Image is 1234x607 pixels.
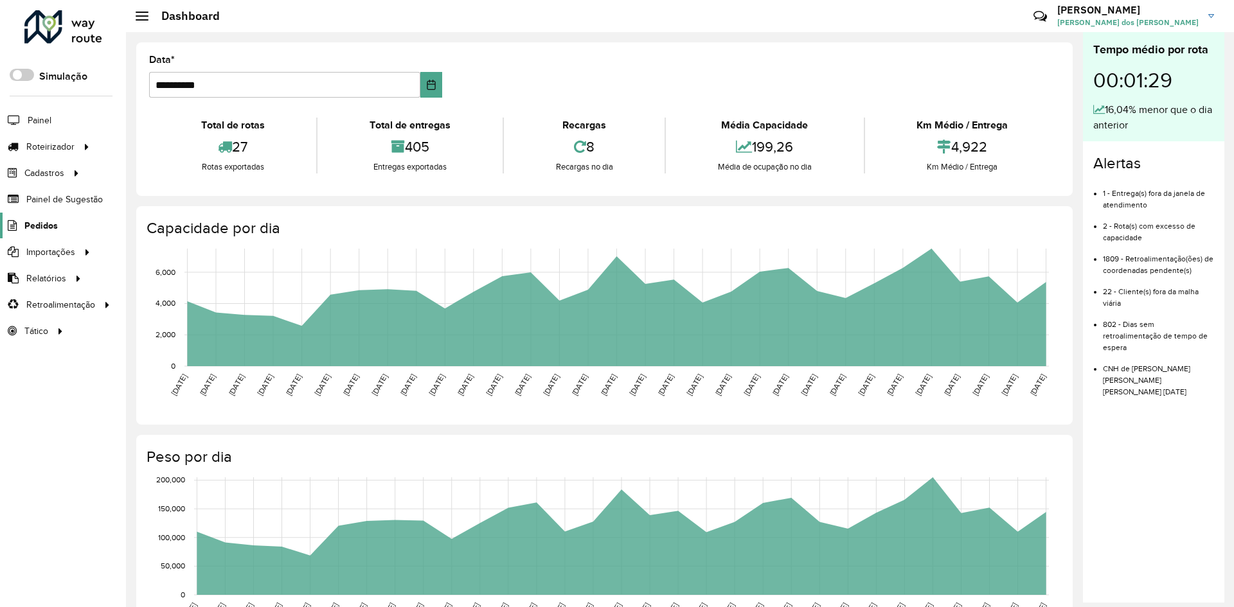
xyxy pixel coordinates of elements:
text: [DATE] [885,373,904,397]
text: 4,000 [156,299,175,308]
div: Recargas no dia [507,161,661,173]
text: [DATE] [800,373,818,397]
text: 0 [171,362,175,370]
span: Relatórios [26,272,66,285]
text: [DATE] [170,373,188,397]
div: 27 [152,133,313,161]
text: [DATE] [398,373,417,397]
span: Painel [28,114,51,127]
span: Painel de Sugestão [26,193,103,206]
span: Importações [26,245,75,259]
li: 22 - Cliente(s) fora da malha viária [1103,276,1214,309]
text: [DATE] [971,373,990,397]
div: 4,922 [868,133,1057,161]
text: [DATE] [599,373,618,397]
text: 6,000 [156,268,175,276]
span: Retroalimentação [26,298,95,312]
h2: Dashboard [148,9,220,23]
text: [DATE] [914,373,933,397]
li: 1809 - Retroalimentação(ões) de coordenadas pendente(s) [1103,243,1214,276]
text: [DATE] [828,373,846,397]
text: [DATE] [427,373,446,397]
div: Rotas exportadas [152,161,313,173]
span: Roteirizador [26,140,75,154]
text: [DATE] [628,373,647,397]
text: [DATE] [1028,373,1047,397]
div: 16,04% menor que o dia anterior [1093,102,1214,133]
h4: Capacidade por dia [147,219,1060,238]
text: [DATE] [341,373,360,397]
label: Simulação [39,69,87,84]
text: [DATE] [857,373,875,397]
text: [DATE] [456,373,474,397]
span: Tático [24,324,48,338]
text: 2,000 [156,330,175,339]
div: Média de ocupação no dia [669,161,860,173]
div: Total de entregas [321,118,499,133]
text: [DATE] [485,373,503,397]
text: [DATE] [198,373,217,397]
div: Km Médio / Entrega [868,161,1057,173]
text: [DATE] [999,373,1018,397]
text: 200,000 [156,476,185,484]
text: [DATE] [542,373,560,397]
text: [DATE] [227,373,246,397]
h4: Alertas [1093,154,1214,173]
h3: [PERSON_NAME] [1057,4,1199,16]
div: Recargas [507,118,661,133]
button: Choose Date [420,72,443,98]
a: Contato Rápido [1026,3,1054,30]
div: Km Médio / Entrega [868,118,1057,133]
li: 802 - Dias sem retroalimentação de tempo de espera [1103,309,1214,353]
div: 00:01:29 [1093,58,1214,102]
li: CNH de [PERSON_NAME] [PERSON_NAME] [PERSON_NAME] [DATE] [1103,353,1214,398]
text: [DATE] [370,373,389,397]
text: 100,000 [158,533,185,541]
text: [DATE] [713,373,732,397]
label: Data [149,52,175,67]
span: Cadastros [24,166,64,180]
div: 199,26 [669,133,860,161]
text: [DATE] [570,373,589,397]
text: 0 [181,590,185,599]
text: [DATE] [313,373,332,397]
div: 405 [321,133,499,161]
li: 2 - Rota(s) com excesso de capacidade [1103,211,1214,243]
span: [PERSON_NAME] dos [PERSON_NAME] [1057,17,1199,28]
div: Entregas exportadas [321,161,499,173]
text: 50,000 [161,562,185,570]
li: 1 - Entrega(s) fora da janela de atendimento [1103,178,1214,211]
text: [DATE] [771,373,789,397]
text: [DATE] [742,373,761,397]
div: Tempo médio por rota [1093,41,1214,58]
text: [DATE] [256,373,274,397]
text: [DATE] [656,373,675,397]
text: [DATE] [284,373,303,397]
span: Pedidos [24,219,58,233]
div: Total de rotas [152,118,313,133]
div: 8 [507,133,661,161]
h4: Peso por dia [147,448,1060,466]
text: [DATE] [942,373,961,397]
text: [DATE] [513,373,532,397]
text: 150,000 [158,504,185,513]
div: Média Capacidade [669,118,860,133]
text: [DATE] [685,373,704,397]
